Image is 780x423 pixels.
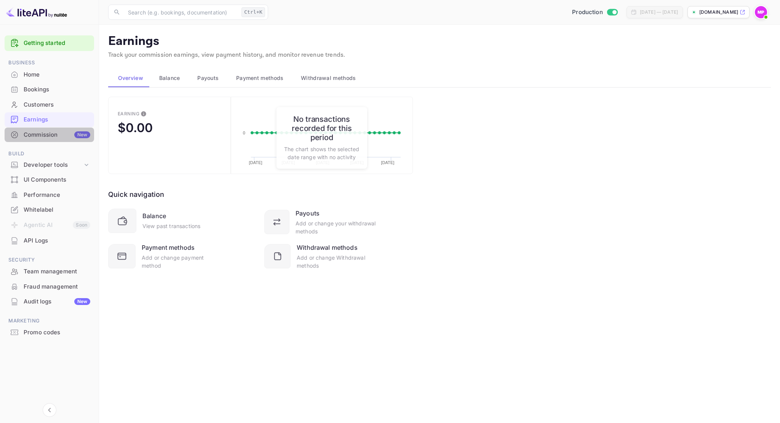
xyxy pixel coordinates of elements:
span: Overview [118,73,143,83]
div: Home [5,67,94,82]
img: LiteAPI logo [6,6,67,18]
a: Fraud management [5,279,94,294]
span: Withdrawal methods [301,73,356,83]
button: Collapse navigation [43,403,56,417]
div: New [74,131,90,138]
div: View past transactions [142,222,200,230]
text: [DATE] [249,161,262,165]
div: Promo codes [5,325,94,340]
div: Add or change payment method [142,254,220,270]
div: Quick navigation [108,189,164,200]
div: $0.00 [118,120,153,135]
input: Search (e.g. bookings, documentation) [123,5,238,20]
a: Audit logsNew [5,294,94,308]
span: Balance [159,73,180,83]
div: Add or change your withdrawal methods [296,219,376,235]
div: New [74,298,90,305]
button: EarningThis is the amount of confirmed commission that will be paid to you on the next scheduled ... [108,97,231,174]
div: Ctrl+K [241,7,265,17]
div: Switch to Sandbox mode [569,8,620,17]
div: Payouts [296,209,320,218]
div: Home [24,70,90,79]
div: Customers [24,101,90,109]
button: This is the amount of confirmed commission that will be paid to you on the next scheduled deposit [137,108,150,120]
a: API Logs [5,233,94,247]
div: scrollable auto tabs example [108,69,771,87]
span: Production [572,8,603,17]
div: Getting started [5,35,94,51]
a: Home [5,67,94,81]
a: Whitelabel [5,203,94,217]
a: Team management [5,264,94,278]
a: UI Components [5,172,94,187]
div: Team management [5,264,94,279]
text: [DATE] [381,161,395,165]
span: Payment methods [236,73,284,83]
div: Performance [24,191,90,200]
div: Commission [24,131,90,139]
a: Promo codes [5,325,94,339]
span: Marketing [5,317,94,325]
p: Earnings [108,34,771,49]
span: Business [5,59,94,67]
img: Mark Philip [755,6,767,18]
div: [DATE] — [DATE] [640,9,678,16]
a: Getting started [24,39,90,48]
span: Security [5,256,94,264]
div: Withdrawal methods [297,243,358,252]
div: Audit logsNew [5,294,94,309]
p: The chart shows the selected date range with no activity [284,145,360,161]
p: Track your commission earnings, view payment history, and monitor revenue trends. [108,51,771,60]
div: Performance [5,188,94,203]
span: Build [5,150,94,158]
div: Developer tools [24,161,83,169]
div: UI Components [24,176,90,184]
div: API Logs [24,236,90,245]
a: Bookings [5,82,94,96]
div: Whitelabel [24,206,90,214]
div: Balance [142,211,166,220]
div: Payment methods [142,243,195,252]
a: CommissionNew [5,128,94,142]
a: Earnings [5,112,94,126]
a: Performance [5,188,94,202]
div: Developer tools [5,158,94,172]
h6: No transactions recorded for this period [284,115,360,142]
div: Earnings [5,112,94,127]
div: Audit logs [24,297,90,306]
div: Earning [118,111,139,117]
div: Promo codes [24,328,90,337]
div: Team management [24,267,90,276]
p: [DOMAIN_NAME] [699,9,738,16]
text: 0 [243,131,245,135]
div: API Logs [5,233,94,248]
div: Fraud management [5,279,94,294]
div: Fraud management [24,283,90,291]
a: Customers [5,97,94,112]
div: Bookings [5,82,94,97]
div: Bookings [24,85,90,94]
div: Earnings [24,115,90,124]
div: Add or change Withdrawal methods [297,254,376,270]
span: Payouts [197,73,219,83]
